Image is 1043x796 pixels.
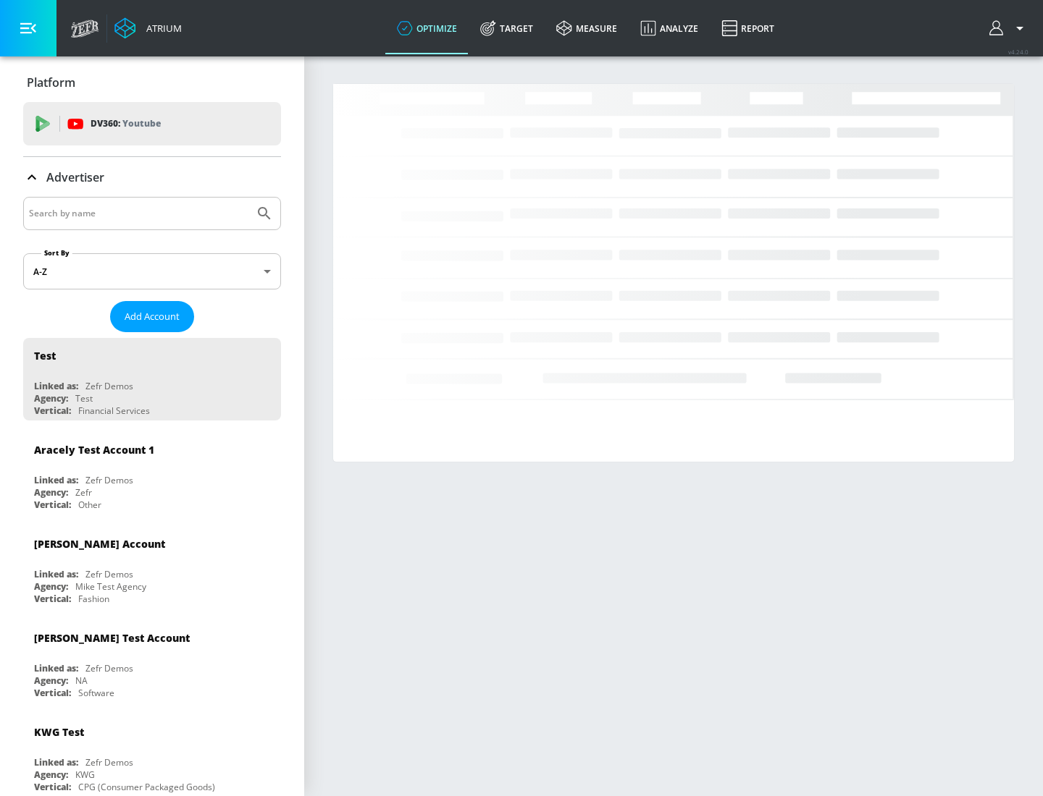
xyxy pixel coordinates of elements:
a: measure [545,2,629,54]
p: Youtube [122,116,161,131]
div: [PERSON_NAME] AccountLinked as:Zefr DemosAgency:Mike Test AgencyVertical:Fashion [23,526,281,609]
div: Advertiser [23,157,281,198]
div: Zefr Demos [85,756,133,769]
div: Software [78,687,114,699]
div: Linked as: [34,474,78,486]
div: Financial Services [78,405,150,417]
div: Zefr Demos [85,380,133,392]
div: Atrium [141,22,182,35]
p: Advertiser [46,169,104,185]
div: DV360: Youtube [23,102,281,145]
a: Analyze [629,2,710,54]
div: Aracely Test Account 1 [34,443,154,457]
div: Platform [23,62,281,103]
div: CPG (Consumer Packaged Goods) [78,781,215,793]
div: Agency: [34,580,68,593]
div: Agency: [34,392,68,405]
a: Target [469,2,545,54]
div: Other [78,499,101,511]
div: NA [75,674,88,687]
div: Test [34,349,56,363]
span: Add Account [125,308,180,325]
a: Atrium [114,17,182,39]
a: Report [710,2,786,54]
div: [PERSON_NAME] Test AccountLinked as:Zefr DemosAgency:NAVertical:Software [23,620,281,703]
div: [PERSON_NAME] Account [34,537,165,551]
span: v 4.24.0 [1008,48,1029,56]
div: Agency: [34,486,68,499]
div: KWG Test [34,725,84,739]
div: TestLinked as:Zefr DemosAgency:TestVertical:Financial Services [23,338,281,420]
div: Zefr Demos [85,474,133,486]
input: Search by name [29,204,248,223]
div: Vertical: [34,687,71,699]
p: DV360: [91,116,161,132]
div: KWG [75,769,95,781]
div: Mike Test Agency [75,580,146,593]
div: Vertical: [34,405,71,417]
div: Vertical: [34,499,71,511]
div: Linked as: [34,380,78,392]
div: Linked as: [34,662,78,674]
div: Zefr Demos [85,568,133,580]
div: [PERSON_NAME] Test Account [34,631,190,645]
button: Add Account [110,301,194,332]
div: Agency: [34,769,68,781]
div: Vertical: [34,781,71,793]
div: Linked as: [34,756,78,769]
a: optimize [385,2,469,54]
div: A-Z [23,253,281,289]
div: Vertical: [34,593,71,605]
div: Aracely Test Account 1Linked as:Zefr DemosAgency:ZefrVertical:Other [23,432,281,515]
div: Zefr Demos [85,662,133,674]
label: Sort By [41,248,72,258]
div: Zefr [75,486,92,499]
p: Platform [27,75,75,90]
div: Test [75,392,93,405]
div: Agency: [34,674,68,687]
div: Linked as: [34,568,78,580]
div: Fashion [78,593,109,605]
